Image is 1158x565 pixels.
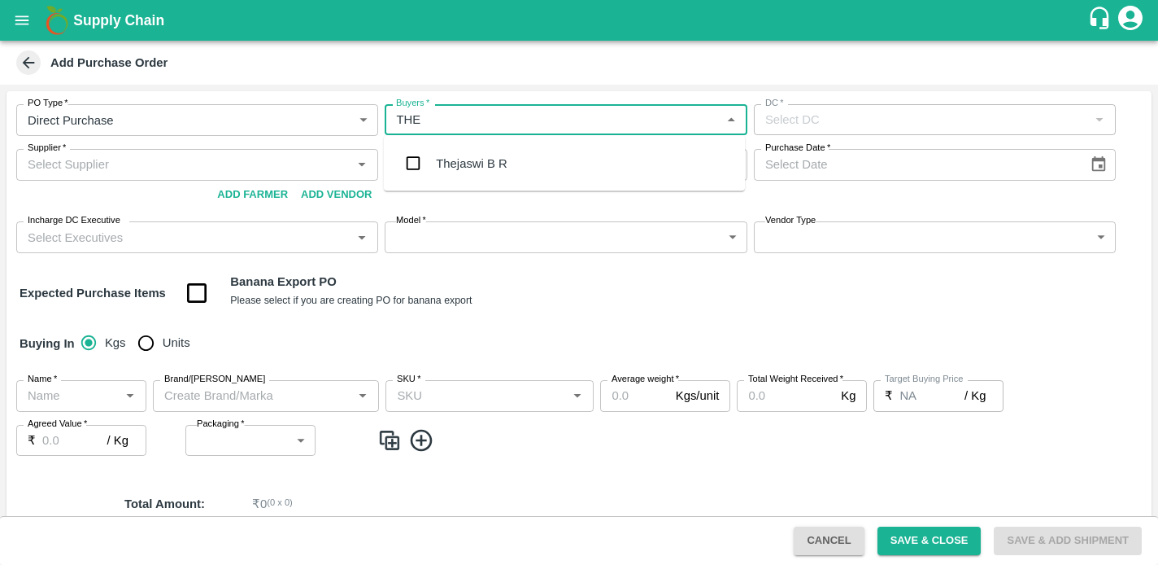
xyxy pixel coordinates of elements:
button: Open [567,385,588,406]
button: Add Farmer [211,181,294,209]
input: Create Brand/Marka [158,385,347,406]
button: Choose date [1083,149,1114,180]
button: Open [352,385,373,406]
div: account of current user [1116,3,1145,37]
b: Banana Export PO [230,275,336,288]
input: Name [21,385,115,406]
input: Select DC [759,109,1084,130]
img: CloneIcon [377,427,402,454]
p: Kgs/unit [676,387,720,405]
button: Save & Close [877,527,982,555]
p: ₹ 0 [252,495,267,513]
button: Add Vendor [294,181,378,209]
span: Kgs [105,334,126,352]
label: PO Type [28,97,68,110]
label: Packaging [197,418,245,431]
span: Units [163,334,190,352]
button: Cancel [794,527,864,555]
label: SKU [397,373,420,386]
button: open drawer [3,2,41,39]
input: SKU [390,385,562,406]
small: Please select if you are creating PO for banana export [230,295,472,306]
input: 0.0 [737,380,834,411]
button: Open [351,226,372,247]
div: buying_in [81,326,203,359]
input: 0.0 [42,425,107,456]
div: customer-support [1087,6,1116,35]
input: Select Executives [21,226,346,247]
input: 0.0 [600,380,668,411]
strong: Expected Purchase Items [20,287,166,300]
p: ₹ [885,387,893,405]
label: Vendor Type [765,214,816,227]
img: logo [41,4,73,37]
button: Open [120,385,141,406]
label: Name [28,373,57,386]
strong: Total Amount : [124,497,205,510]
a: Supply Chain [73,9,1087,32]
label: Model [396,214,426,227]
b: Supply Chain [73,12,164,28]
label: Buyers [396,97,429,110]
label: Supplier [28,142,66,155]
p: / Kg [107,431,128,449]
label: Target Buying Price [885,373,964,386]
label: Incharge DC Executive [28,214,120,227]
p: Direct Purchase [28,112,114,129]
label: DC [765,97,784,110]
input: Select Supplier [21,154,346,175]
b: Add Purchase Order [50,56,168,69]
p: / Kg [964,387,986,405]
span: ( 0 x 0 ) [267,495,293,513]
p: Kg [841,387,855,405]
label: Average weight [612,373,679,386]
div: Thejaswi B R [436,155,507,173]
p: ₹ [28,431,36,449]
label: Brand/[PERSON_NAME] [164,373,265,386]
input: Select Buyers [390,109,715,130]
label: Total Weight Received [748,373,843,386]
input: 0.0 [899,380,964,411]
label: Purchase Date [765,142,830,155]
button: Close [720,109,742,130]
input: Select Date [754,149,1077,180]
button: Open [351,154,372,175]
h6: Buying In [13,326,81,361]
label: Agreed Value [28,418,87,431]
